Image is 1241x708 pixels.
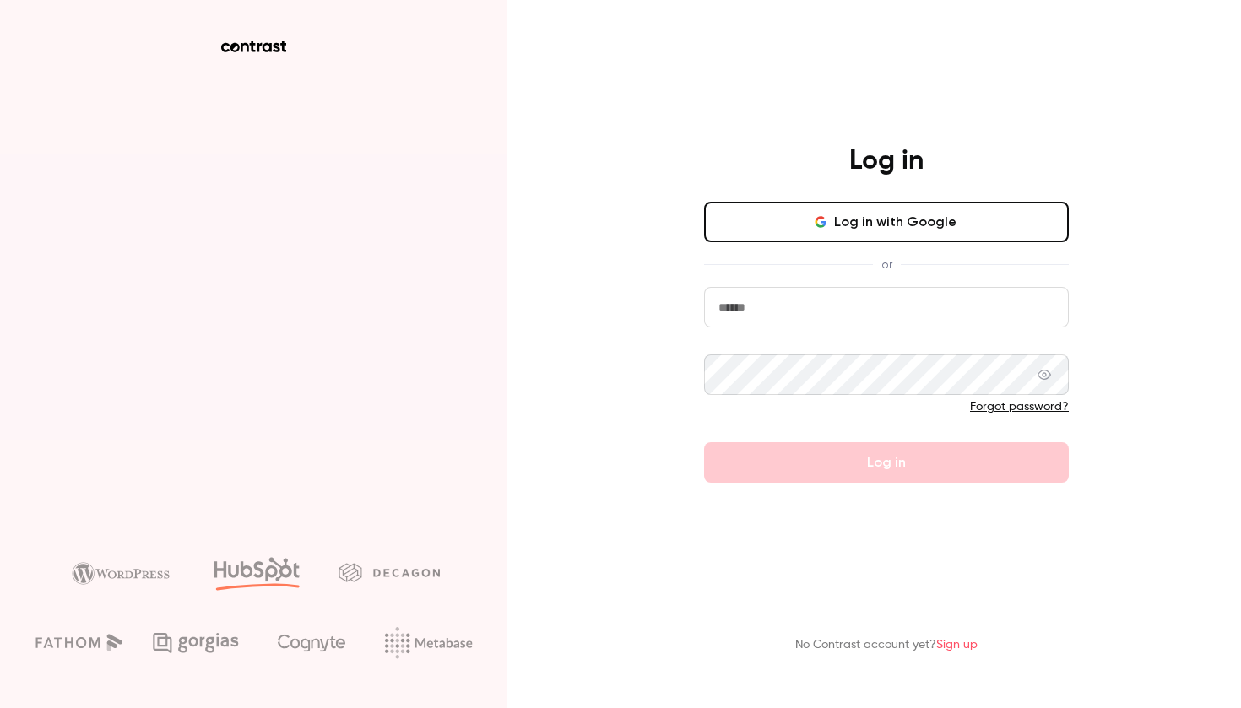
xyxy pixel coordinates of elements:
[795,636,978,654] p: No Contrast account yet?
[849,144,924,178] h4: Log in
[873,256,901,273] span: or
[936,639,978,651] a: Sign up
[704,202,1069,242] button: Log in with Google
[339,563,440,581] img: decagon
[970,401,1069,413] a: Forgot password?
